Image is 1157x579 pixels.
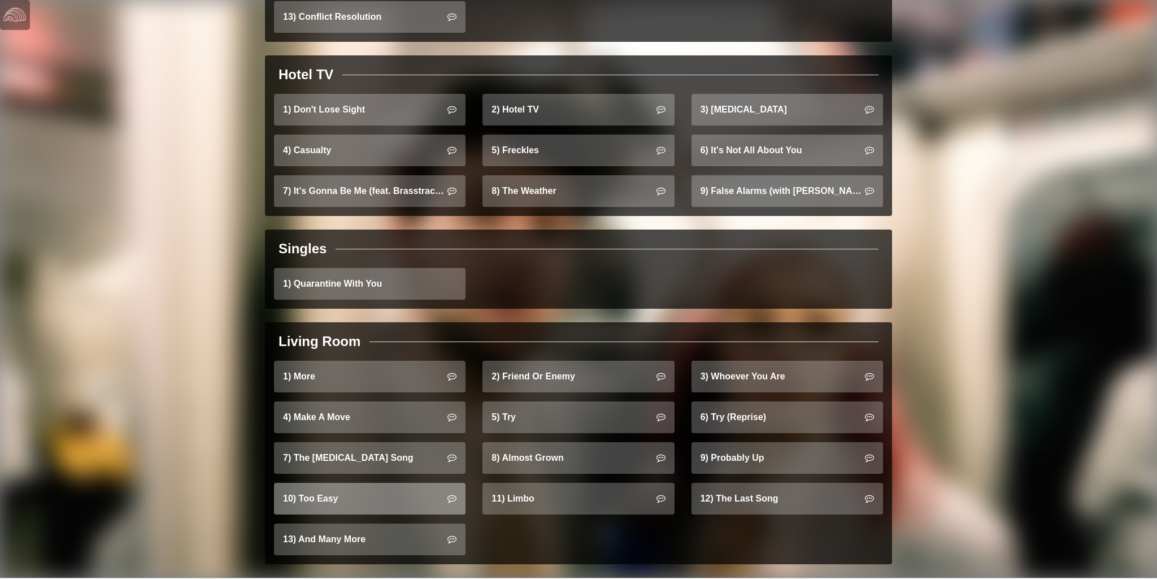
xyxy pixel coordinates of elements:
[691,361,883,392] a: 3) Whoever You Are
[274,1,466,33] a: 13) Conflict Resolution
[482,94,674,126] a: 2) Hotel TV
[274,268,466,300] a: 1) Quarantine With You
[482,483,674,515] a: 11) Limbo
[279,331,360,352] div: Living Room
[691,483,883,515] a: 12) The Last Song
[691,94,883,126] a: 3) [MEDICAL_DATA]
[691,135,883,166] a: 6) It's Not All About You
[274,401,466,433] a: 4) Make A Move
[482,135,674,166] a: 5) Freckles
[482,442,674,474] a: 8) Almost Grown
[3,3,26,26] img: logo-white-4c48a5e4bebecaebe01ca5a9d34031cfd3d4ef9ae749242e8c4bf12ef99f53e8.png
[274,175,466,207] a: 7) It's Gonna Be Me (feat. Brasstracks)
[274,483,466,515] a: 10) Too Easy
[274,361,466,392] a: 1) More
[691,175,883,207] a: 9) False Alarms (with [PERSON_NAME])
[482,361,674,392] a: 2) Friend Or Enemy
[274,94,466,126] a: 1) Don't Lose Sight
[691,401,883,433] a: 6) Try (Reprise)
[274,135,466,166] a: 4) Casualty
[274,524,466,555] a: 13) And Many More
[274,442,466,474] a: 7) The [MEDICAL_DATA] Song
[691,442,883,474] a: 9) Probably Up
[482,175,674,207] a: 8) The Weather
[279,64,333,85] div: Hotel TV
[482,401,674,433] a: 5) Try
[279,239,327,259] div: Singles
